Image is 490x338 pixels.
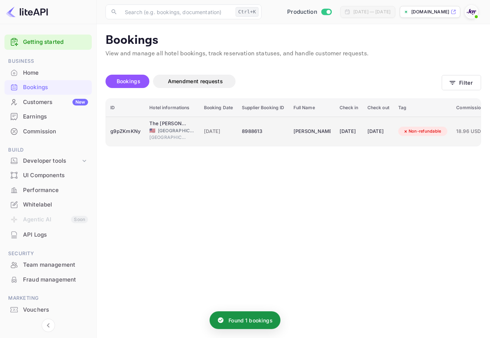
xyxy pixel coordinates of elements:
span: [GEOGRAPHIC_DATA] [158,127,195,134]
div: [DATE] [367,126,389,137]
span: Marketing [4,294,92,302]
th: Check in [335,99,363,117]
div: UI Components [23,171,88,180]
a: Performance [4,183,92,197]
a: Earnings [4,110,92,123]
span: Business [4,57,92,65]
span: 18.96 USD [456,127,483,136]
th: Commission [452,99,488,117]
th: Check out [363,99,394,117]
p: View and manage all hotel bookings, track reservation statuses, and handle customer requests. [106,49,481,58]
span: [GEOGRAPHIC_DATA][PERSON_NAME] [149,134,186,141]
div: Bookings [23,83,88,92]
th: Full Name [289,99,335,117]
div: Non-refundable [398,127,446,136]
div: Developer tools [23,157,81,165]
a: API Logs [4,228,92,241]
div: Fraud management [4,273,92,287]
div: UI Components [4,168,92,183]
span: Production [287,8,317,16]
div: New [72,99,88,105]
div: 8988613 [242,126,284,137]
div: g9pZKmKNy [110,126,140,137]
th: ID [106,99,145,117]
span: Amendment requests [168,78,223,84]
span: Build [4,146,92,154]
a: Getting started [23,38,88,46]
span: Security [4,250,92,258]
div: Developer tools [4,155,92,168]
div: Ctrl+K [236,7,259,17]
th: Booking Date [199,99,238,117]
a: Team management [4,258,92,272]
button: Filter [442,75,481,90]
div: Vouchers [23,306,88,314]
div: Earnings [23,113,88,121]
input: Search (e.g. bookings, documentation) [120,4,233,19]
img: With Joy [465,6,477,18]
div: Getting started [4,35,92,50]
a: Bookings [4,80,92,94]
th: Tag [394,99,452,117]
div: API Logs [23,231,88,239]
div: Switch to Sandbox mode [284,8,334,16]
th: Hotel informations [145,99,199,117]
th: Supplier Booking ID [237,99,289,117]
div: Performance [4,183,92,198]
a: Vouchers [4,303,92,316]
div: The Bradley Hotel [149,120,186,127]
span: United States of America [149,128,155,133]
a: UI Components [4,168,92,182]
div: Bookings [4,80,92,95]
div: Erin Grzych [293,126,331,137]
a: Home [4,66,92,79]
div: Fraud management [23,276,88,284]
div: Whitelabel [23,201,88,209]
div: Commission [4,124,92,139]
div: account-settings tabs [106,75,442,88]
div: CustomersNew [4,95,92,110]
div: [DATE] — [DATE] [353,9,390,15]
a: Commission [4,124,92,138]
p: Bookings [106,33,481,48]
div: Performance [23,186,88,195]
img: LiteAPI logo [6,6,48,18]
a: Fraud management [4,273,92,286]
button: Collapse navigation [42,319,55,332]
div: Whitelabel [4,198,92,212]
div: Customers [23,98,88,107]
span: [DATE] [204,127,233,136]
p: [DOMAIN_NAME] [411,9,449,15]
p: Found 1 bookings [228,316,272,324]
div: Team management [23,261,88,269]
div: Earnings [4,110,92,124]
a: CustomersNew [4,95,92,109]
span: Bookings [117,78,140,84]
div: Home [23,69,88,77]
div: Commission [23,127,88,136]
div: [DATE] [340,126,358,137]
a: Whitelabel [4,198,92,211]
